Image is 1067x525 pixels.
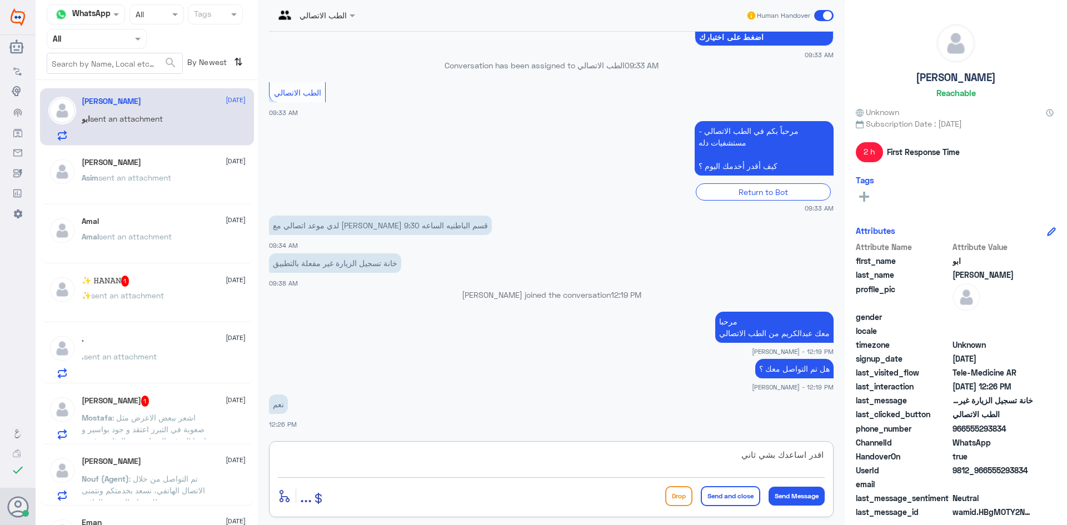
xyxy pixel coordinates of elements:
[953,492,1033,504] span: 0
[269,253,401,273] p: 19/8/2025, 9:38 AM
[226,215,246,225] span: [DATE]
[164,56,177,69] span: search
[269,242,298,249] span: 09:34 AM
[48,276,76,303] img: defaultAdmin.png
[953,283,980,311] img: defaultAdmin.png
[856,464,950,476] span: UserId
[856,269,950,281] span: last_name
[84,352,157,361] span: sent an attachment
[269,394,288,414] p: 19/8/2025, 12:26 PM
[953,311,1033,323] span: null
[953,367,1033,378] span: Tele-Medicine AR
[856,175,874,185] h6: Tags
[856,106,899,118] span: Unknown
[82,413,112,422] span: Mostafa
[856,325,950,337] span: locale
[226,275,246,285] span: [DATE]
[769,487,825,506] button: Send Message
[856,367,950,378] span: last_visited_flow
[953,423,1033,434] span: 966555293834
[856,478,950,490] span: email
[226,455,246,465] span: [DATE]
[98,173,171,182] span: sent an attachment
[953,241,1033,253] span: Attribute Value
[752,347,834,356] span: [PERSON_NAME] - 12:19 PM
[82,474,205,507] span: : تم التواصل من خلال الاتصال الهاتفي، نسعد بخدمتكم ونتمنى لك دوام الصحه والعافيه
[936,88,976,98] h6: Reachable
[953,408,1033,420] span: الطب الاتصالي
[82,352,84,361] span: .
[752,382,834,392] span: [PERSON_NAME] - 12:19 PM
[695,121,834,176] p: 19/8/2025, 9:33 AM
[953,506,1033,518] span: wamid.HBgMOTY2NTU1MjkzODM0FQIAEhgUM0E5NzEyMkQ0MzlFMTFCMThERUEA
[141,396,149,407] span: 1
[916,71,996,84] h5: [PERSON_NAME]
[856,311,950,323] span: gender
[269,289,834,301] p: [PERSON_NAME] joined the conversation
[164,54,177,72] button: search
[90,114,163,123] span: sent an attachment
[192,8,212,22] div: Tags
[953,255,1033,267] span: ابو
[937,24,975,62] img: defaultAdmin.png
[274,88,321,97] span: الطب الاتصالي
[48,158,76,186] img: defaultAdmin.png
[82,291,91,300] span: ✨‏
[856,408,950,420] span: last_clicked_button
[269,279,298,287] span: 09:38 AM
[856,226,895,236] h6: Attributes
[856,339,950,351] span: timezone
[269,109,298,116] span: 09:33 AM
[856,423,950,434] span: phone_number
[757,11,810,21] span: Human Handover
[121,276,129,287] span: 1
[269,421,297,428] span: 12:26 PM
[82,232,99,241] span: Amal
[856,451,950,462] span: HandoverOn
[953,269,1033,281] span: محمد
[953,339,1033,351] span: Unknown
[82,173,98,182] span: Asim
[715,312,834,343] p: 19/8/2025, 12:19 PM
[887,146,960,158] span: First Response Time
[953,394,1033,406] span: خانة تسجيل الزيارة غير مفعلة بالتطبيق
[696,183,831,201] div: Return to Bot
[805,203,834,213] span: 09:33 AM
[82,457,141,466] h5: Omar A
[856,241,950,253] span: Attribute Name
[856,437,950,448] span: ChannelId
[82,276,129,287] h5: ✨‏ 𝙷𝙰𝙽𝙰𝙽
[856,381,950,392] span: last_interaction
[856,118,1056,129] span: Subscription Date : [DATE]
[53,6,69,23] img: whatsapp.png
[82,334,84,344] h5: .
[953,464,1033,476] span: 9812_966555293834
[183,53,230,75] span: By Newest
[7,496,28,517] button: Avatar
[856,255,950,267] span: first_name
[300,483,312,508] button: ...
[300,486,312,506] span: ...
[699,33,829,42] span: اضغط على اختيارك
[953,353,1033,364] span: 2025-08-19T06:33:45.376Z
[82,97,141,106] h5: ابو محمد
[91,291,164,300] span: sent an attachment
[953,478,1033,490] span: null
[625,61,659,70] span: 09:33 AM
[953,451,1033,462] span: true
[226,156,246,166] span: [DATE]
[11,8,25,26] img: Widebot Logo
[234,53,243,71] i: ⇅
[856,506,950,518] span: last_message_id
[611,290,641,299] span: 12:19 PM
[856,394,950,406] span: last_message
[226,95,246,105] span: [DATE]
[701,486,760,506] button: Send and close
[99,232,172,241] span: sent an attachment
[856,283,950,309] span: profile_pic
[856,492,950,504] span: last_message_sentiment
[805,50,834,59] span: 09:33 AM
[82,413,206,516] span: : اشعر ببعض الاعرض مثل صعوبة في التبرز اعتقد و جود بواسير و ايضا الم في المنطقه بين المثانه و فتح...
[856,353,950,364] span: signup_date
[48,396,76,423] img: defaultAdmin.png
